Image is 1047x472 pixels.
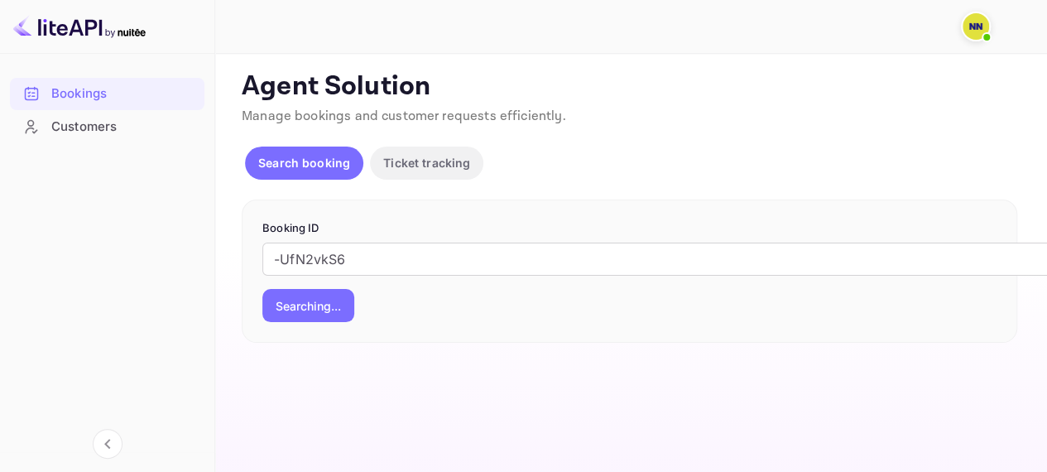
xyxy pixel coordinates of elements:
[51,118,196,137] div: Customers
[383,154,470,171] p: Ticket tracking
[242,108,566,125] span: Manage bookings and customer requests efficiently.
[262,220,997,237] p: Booking ID
[10,111,204,143] div: Customers
[13,13,146,40] img: LiteAPI logo
[10,78,204,110] div: Bookings
[242,70,1017,104] p: Agent Solution
[93,429,122,459] button: Collapse navigation
[258,154,350,171] p: Search booking
[963,13,989,40] img: N/A N/A
[10,78,204,108] a: Bookings
[51,84,196,104] div: Bookings
[262,289,354,322] button: Searching...
[10,111,204,142] a: Customers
